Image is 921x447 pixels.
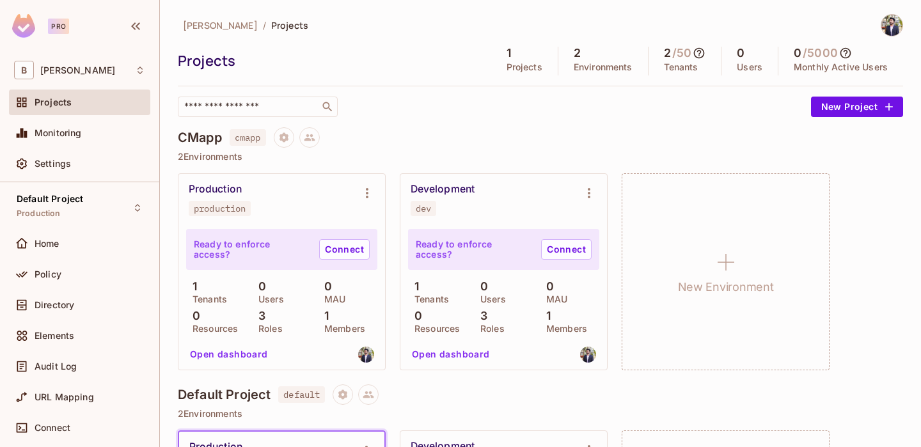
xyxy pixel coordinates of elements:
[35,269,61,279] span: Policy
[507,47,511,59] h5: 1
[230,129,266,146] span: cmapp
[178,130,222,145] h4: CMapp
[252,324,283,334] p: Roles
[318,294,345,304] p: MAU
[183,19,258,31] span: [PERSON_NAME]
[274,134,294,146] span: Project settings
[574,47,581,59] h5: 2
[803,47,838,59] h5: / 5000
[35,97,72,107] span: Projects
[407,344,495,365] button: Open dashboard
[811,97,903,117] button: New Project
[194,203,246,214] div: production
[318,280,332,293] p: 0
[358,347,374,363] img: binayakkumardey@gmail.com
[416,203,431,214] div: dev
[252,294,284,304] p: Users
[178,51,485,70] div: Projects
[881,15,902,36] img: binayakkumardey@gmail.com
[178,387,271,402] h4: Default Project
[737,47,744,59] h5: 0
[474,294,506,304] p: Users
[408,294,449,304] p: Tenants
[35,300,74,310] span: Directory
[271,19,308,31] span: Projects
[186,310,200,322] p: 0
[408,280,419,293] p: 1
[263,19,266,31] li: /
[252,310,265,322] p: 3
[194,239,309,260] p: Ready to enforce access?
[408,324,460,334] p: Resources
[411,183,475,196] div: Development
[737,62,762,72] p: Users
[278,386,325,403] span: default
[14,61,34,79] span: B
[672,47,691,59] h5: / 50
[48,19,69,34] div: Pro
[35,128,82,138] span: Monitoring
[17,194,83,204] span: Default Project
[507,62,542,72] p: Projects
[540,310,551,322] p: 1
[540,324,587,334] p: Members
[664,62,698,72] p: Tenants
[580,347,596,363] img: binayakkumardey@gmail.com
[17,208,61,219] span: Production
[178,409,903,419] p: 2 Environments
[318,324,365,334] p: Members
[678,278,774,297] h1: New Environment
[354,180,380,206] button: Environment settings
[178,152,903,162] p: 2 Environments
[794,62,888,72] p: Monthly Active Users
[35,239,59,249] span: Home
[416,239,531,260] p: Ready to enforce access?
[40,65,115,75] span: Workspace: binayak
[408,310,422,322] p: 0
[474,310,487,322] p: 3
[35,159,71,169] span: Settings
[794,47,801,59] h5: 0
[185,344,273,365] button: Open dashboard
[186,280,197,293] p: 1
[35,331,74,341] span: Elements
[664,47,671,59] h5: 2
[189,183,242,196] div: Production
[540,294,567,304] p: MAU
[474,280,488,293] p: 0
[186,324,238,334] p: Resources
[540,280,554,293] p: 0
[186,294,227,304] p: Tenants
[474,324,505,334] p: Roles
[319,239,370,260] a: Connect
[333,391,353,403] span: Project settings
[12,14,35,38] img: SReyMgAAAABJRU5ErkJggg==
[35,361,77,372] span: Audit Log
[252,280,266,293] p: 0
[576,180,602,206] button: Environment settings
[318,310,329,322] p: 1
[541,239,592,260] a: Connect
[574,62,633,72] p: Environments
